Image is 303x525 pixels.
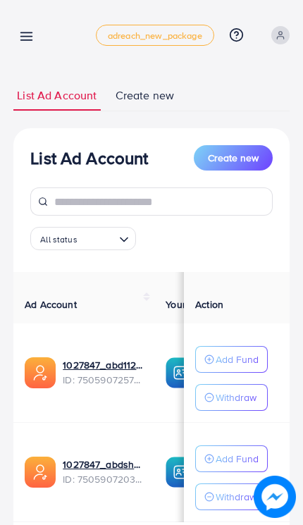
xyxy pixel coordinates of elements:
button: Add Fund [195,346,268,373]
a: 1027847_abdshopify12_1747605731098 [63,457,143,471]
img: ic-ba-acc.ded83a64.svg [166,457,197,488]
img: ic-ads-acc.e4c84228.svg [25,357,56,388]
p: Withdraw [216,389,256,406]
div: <span class='underline'>1027847_abd1122_1747605807106</span></br>7505907257994051591 [63,358,143,387]
p: Withdraw [216,488,256,505]
img: image [254,476,296,518]
span: List Ad Account [17,87,97,104]
button: Withdraw [195,483,268,510]
div: <span class='underline'>1027847_abdshopify12_1747605731098</span></br>7505907203270901778 [63,457,143,486]
input: Search for option [81,229,113,247]
a: adreach_new_package [96,25,214,46]
span: Create new [116,87,175,104]
span: adreach_new_package [108,31,202,40]
div: Search for option [30,227,136,250]
button: Withdraw [195,384,268,411]
span: ID: 7505907203270901778 [63,472,143,486]
span: Your BC ID [166,297,214,311]
span: Create new [208,151,259,165]
button: Add Fund [195,445,268,472]
img: ic-ads-acc.e4c84228.svg [25,457,56,488]
a: 1027847_abd1122_1747605807106 [63,358,143,372]
h3: List Ad Account [30,148,148,168]
p: Add Fund [216,351,259,368]
button: Create new [194,145,273,171]
span: ID: 7505907257994051591 [63,373,143,387]
p: Add Fund [216,450,259,467]
img: ic-ba-acc.ded83a64.svg [166,357,197,388]
span: Action [195,297,223,311]
span: All status [38,232,80,247]
span: Ad Account [25,297,77,311]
